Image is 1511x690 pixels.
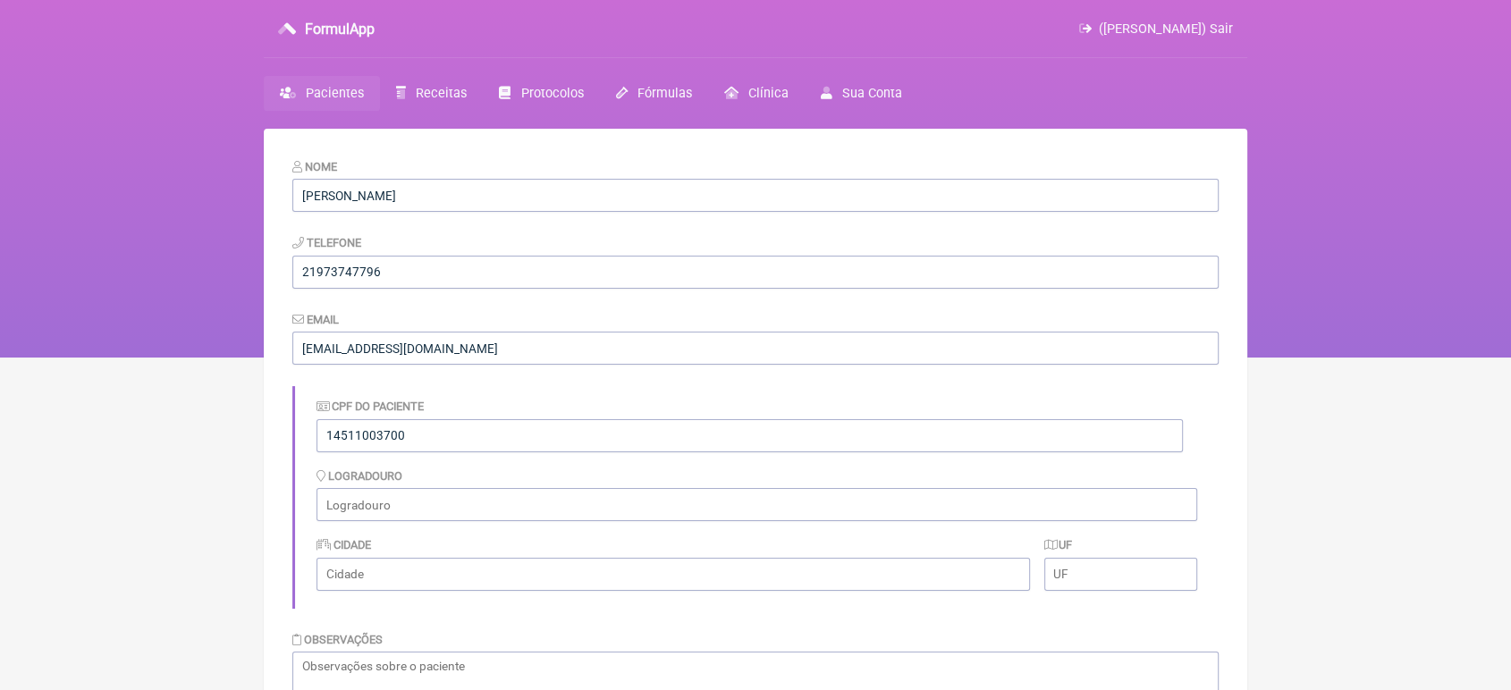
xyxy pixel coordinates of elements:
[1044,538,1073,551] label: UF
[600,76,708,111] a: Fórmulas
[842,86,902,101] span: Sua Conta
[317,469,402,483] label: Logradouro
[317,538,371,551] label: Cidade
[292,332,1219,365] input: paciente@email.com
[1099,21,1233,37] span: ([PERSON_NAME]) Sair
[637,86,692,101] span: Fórmulas
[748,86,789,101] span: Clínica
[708,76,805,111] a: Clínica
[483,76,599,111] a: Protocolos
[292,160,337,173] label: Nome
[380,76,483,111] a: Receitas
[317,419,1183,452] input: Identificação do Paciente
[521,86,584,101] span: Protocolos
[292,313,339,326] label: Email
[317,488,1197,521] input: Logradouro
[1079,21,1233,37] a: ([PERSON_NAME]) Sair
[317,400,424,413] label: CPF do Paciente
[416,86,467,101] span: Receitas
[305,21,375,38] h3: FormulApp
[292,256,1219,289] input: 21 9124 2137
[292,633,383,646] label: Observações
[317,558,1030,591] input: Cidade
[306,86,364,101] span: Pacientes
[1044,558,1197,591] input: UF
[292,179,1219,212] input: Nome do Paciente
[292,236,361,249] label: Telefone
[264,76,380,111] a: Pacientes
[805,76,918,111] a: Sua Conta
